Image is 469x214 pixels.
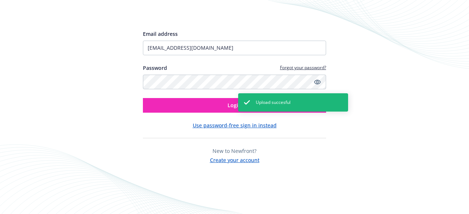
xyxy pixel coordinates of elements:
[143,30,178,37] span: Email address
[193,121,277,129] button: Use password-free sign in instead
[143,4,212,16] img: Newfront logo
[313,78,322,86] a: Show password
[143,75,326,89] input: Enter your password
[256,99,291,106] span: Upload succesful
[143,98,326,113] button: Login
[210,155,259,164] button: Create your account
[213,147,256,154] span: New to Newfront?
[143,41,326,55] input: Enter your email
[143,64,167,72] label: Password
[228,102,241,109] span: Login
[280,64,326,71] a: Forgot your password?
